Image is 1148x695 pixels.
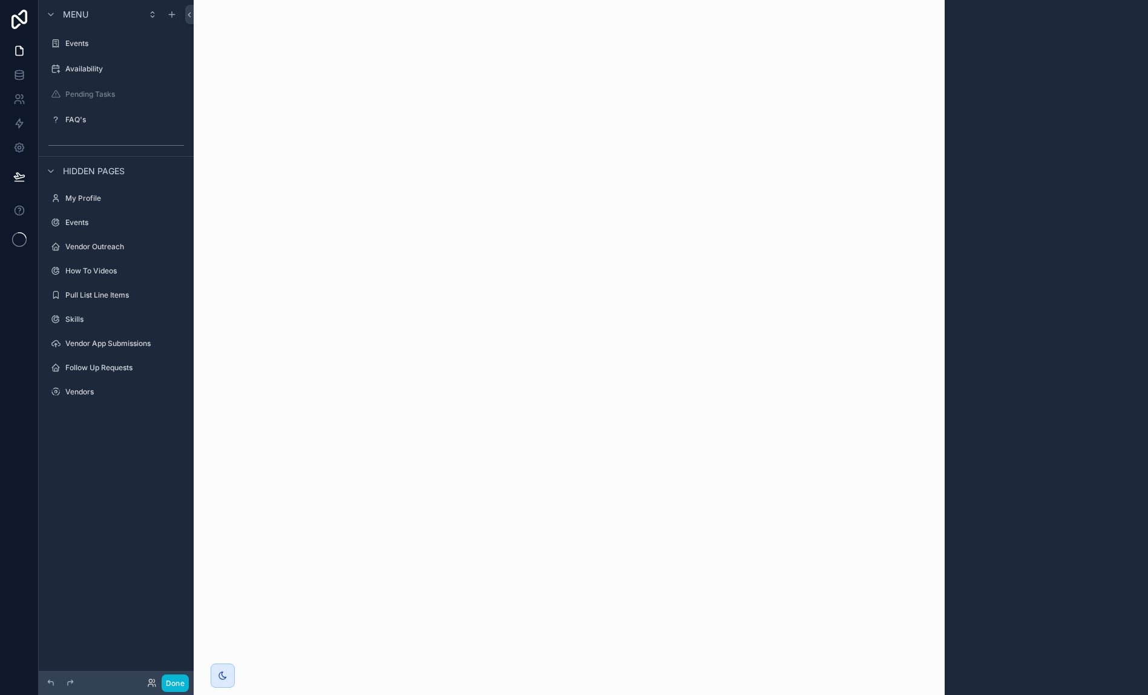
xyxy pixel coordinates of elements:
[63,165,125,177] span: Hidden pages
[46,189,186,208] a: My Profile
[65,90,184,99] label: Pending Tasks
[65,218,184,227] label: Events
[46,261,186,281] a: How To Videos
[65,290,184,300] label: Pull List Line Items
[46,382,186,402] a: Vendors
[46,59,186,79] a: Availability
[162,674,189,692] button: Done
[46,237,186,256] a: Vendor Outreach
[65,115,184,125] label: FAQ's
[46,213,186,232] a: Events
[46,310,186,329] a: Skills
[63,8,88,21] span: Menu
[65,315,184,324] label: Skills
[65,387,184,397] label: Vendors
[65,339,184,348] label: Vendor App Submissions
[46,334,186,353] a: Vendor App Submissions
[46,286,186,305] a: Pull List Line Items
[65,64,184,74] label: Availability
[46,34,186,53] a: Events
[46,85,186,104] a: Pending Tasks
[46,358,186,377] a: Follow Up Requests
[46,110,186,129] a: FAQ's
[65,242,184,252] label: Vendor Outreach
[65,266,184,276] label: How To Videos
[65,39,184,48] label: Events
[65,363,184,373] label: Follow Up Requests
[65,194,184,203] label: My Profile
